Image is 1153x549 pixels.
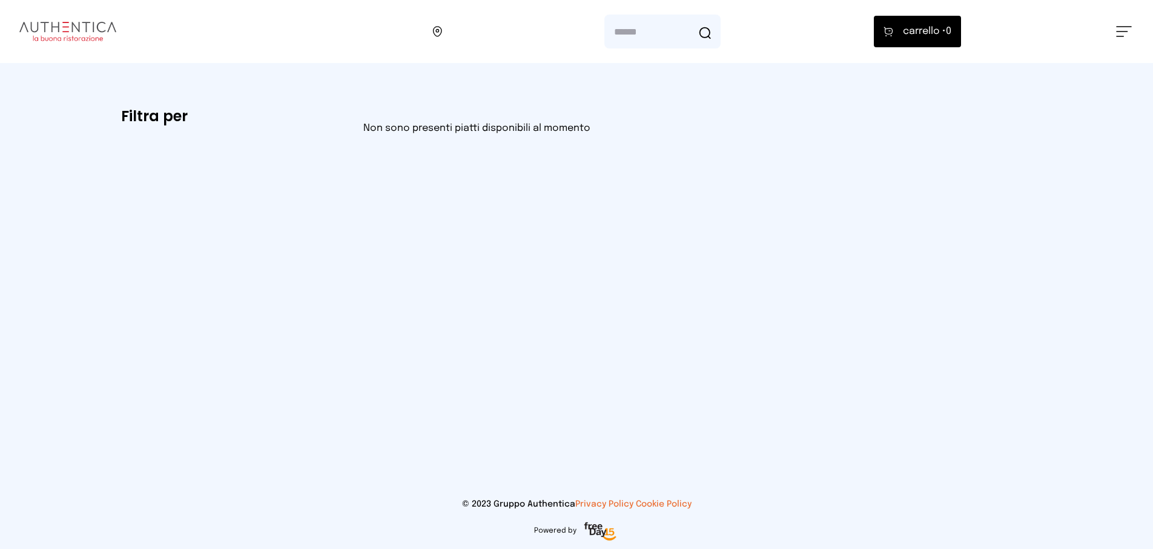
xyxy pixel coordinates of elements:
[19,22,116,41] img: logo.8f33a47.png
[903,24,951,39] span: 0
[363,121,590,136] div: Non sono presenti piatti disponibili al momento
[903,24,946,39] span: carrello •
[19,498,1134,510] p: © 2023 Gruppo Authentica
[874,16,961,47] button: carrello •0
[636,500,692,508] a: Cookie Policy
[581,520,619,544] img: logo-freeday.3e08031.png
[534,526,576,536] span: Powered by
[575,500,633,508] a: Privacy Policy
[121,107,344,126] h6: Filtra per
